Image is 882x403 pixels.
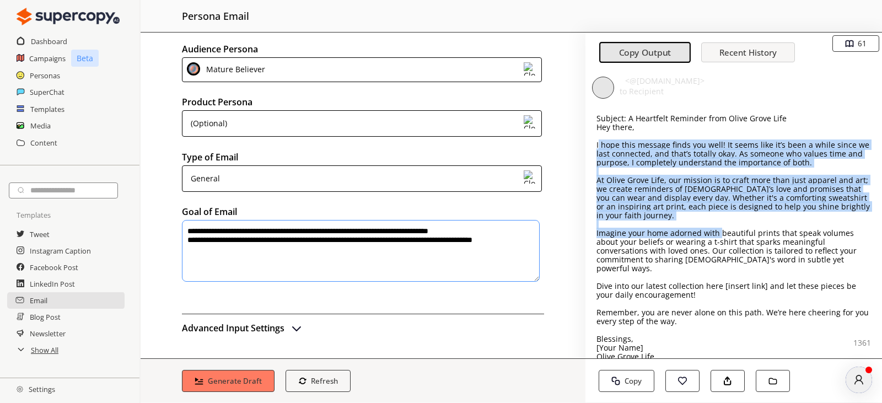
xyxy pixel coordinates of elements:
[30,101,64,117] a: Templates
[311,376,338,386] b: Refresh
[619,47,671,58] b: Copy Output
[596,229,871,273] p: Imagine your home adorned with beautiful prints that speak volumes about your beliefs or wearing ...
[182,320,303,336] button: advanced-inputs
[625,376,642,386] b: Copy
[30,325,66,342] a: Newsletter
[596,141,871,167] p: I hope this message finds you well! It seems like it’s been a while since we last connected, and ...
[182,41,544,57] h2: Audience Persona
[31,342,58,358] a: Show All
[599,370,654,392] button: Copy
[846,367,872,393] button: atlas-launcher
[30,117,51,134] a: Media
[182,203,544,220] h2: Goal of Email
[625,76,704,86] span: <@[DOMAIN_NAME]>
[202,62,265,77] div: Mature Believer
[31,33,67,50] a: Dashboard
[182,320,284,336] h2: Advanced Input Settings
[30,259,78,276] a: Facebook Post
[719,47,777,58] b: Recent History
[30,309,61,325] a: Blog Post
[524,115,537,128] img: Close
[596,343,871,352] p: [Your Name]
[17,386,23,393] img: Close
[596,176,871,220] p: At Olive Grove Life, our mission is to craft more than just apparel and art; we create reminders ...
[620,87,865,96] p: to Recipient
[182,94,544,110] h2: Product Persona
[524,170,537,184] img: Close
[286,370,351,392] button: Refresh
[596,123,871,132] p: Hey there,
[182,6,249,26] h2: persona email
[524,62,537,76] img: Close
[30,84,64,100] a: SuperChat
[30,276,75,292] a: LinkedIn Post
[846,367,872,393] div: atlas-message-author-avatar
[30,292,47,309] a: Email
[30,243,91,259] a: Instagram Caption
[596,114,871,123] p: Subject: A Heartfelt Reminder from Olive Grove Life
[858,39,867,49] b: 61
[71,50,99,67] p: Beta
[29,50,66,67] a: Campaigns
[187,170,220,187] div: General
[187,115,227,132] div: (Optional)
[182,220,540,282] textarea: textarea-textarea
[30,67,60,84] a: Personas
[599,42,691,63] button: Copy Output
[853,338,871,347] p: 1361
[208,376,262,386] b: Generate Draft
[187,62,200,76] img: Close
[30,226,50,243] a: Tweet
[290,321,303,335] img: Open
[832,35,880,52] button: 61
[30,135,57,151] a: Content
[596,308,871,326] p: Remember, you are never alone on this path. We’re here cheering for you every step of the way.
[182,370,275,392] button: Generate Draft
[17,6,120,28] img: Close
[596,282,871,299] p: Dive into our latest collection here [insert link] and let these pieces be your daily encouragement!
[182,149,544,165] h2: Type of Email
[701,42,795,62] button: Recent History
